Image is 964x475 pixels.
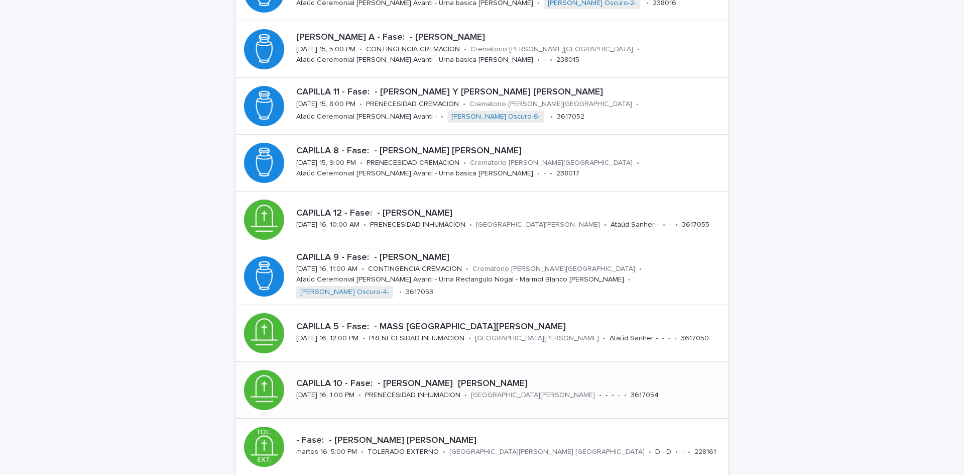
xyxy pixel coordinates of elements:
[468,334,471,343] p: •
[296,322,724,333] p: CAPILLA 5 - Fase: - MASS [GEOGRAPHIC_DATA][PERSON_NAME]
[639,265,642,273] p: •
[662,334,664,343] p: •
[694,448,716,456] p: 228161
[236,21,728,78] a: [PERSON_NAME] A - Fase: - [PERSON_NAME][DATE] 15, 5:00 PM•CONTINGENCIA CREMACION•Crematorio [PERS...
[599,391,601,400] p: •
[663,221,665,229] p: •
[637,159,639,167] p: •
[451,113,540,121] a: [PERSON_NAME] Oscuro-6-
[470,45,633,54] p: Crematorio [PERSON_NAME][GEOGRAPHIC_DATA]
[637,45,640,54] p: •
[449,448,645,456] p: [GEOGRAPHIC_DATA][PERSON_NAME] [GEOGRAPHIC_DATA]
[296,32,724,43] p: [PERSON_NAME] A - Fase: - [PERSON_NAME]
[358,391,361,400] p: •
[550,169,552,178] p: •
[624,391,627,400] p: •
[470,159,633,167] p: Crematorio [PERSON_NAME][GEOGRAPHIC_DATA]
[364,221,366,229] p: •
[675,221,678,229] p: •
[296,45,355,54] p: [DATE] 15, 5:00 PM
[636,100,639,109] p: •
[669,221,671,229] p: -
[472,265,635,273] p: Crematorio [PERSON_NAME][GEOGRAPHIC_DATA]
[469,221,472,229] p: •
[236,362,728,419] a: CAPILLA 10 - Fase: - [PERSON_NAME] [PERSON_NAME][DATE] 16, 1:00 PM•PRENECESIDAD INHUMACION•[GEOGR...
[363,334,365,343] p: •
[550,56,552,64] p: •
[655,448,671,456] p: D - D
[674,334,677,343] p: •
[366,100,459,109] p: PRENECESIDAD CREMACION
[296,448,357,456] p: martes 16, 5:00 PM
[628,275,631,284] p: •
[300,288,389,297] a: [PERSON_NAME] Oscuro-4-
[681,334,709,343] p: 3617050
[296,378,724,390] p: CAPILLA 10 - Fase: - [PERSON_NAME] [PERSON_NAME]
[367,159,459,167] p: PRENECESIDAD CREMACION
[463,159,466,167] p: •
[537,56,540,64] p: •
[668,334,670,343] p: -
[361,448,364,456] p: •
[475,334,599,343] p: [GEOGRAPHIC_DATA][PERSON_NAME]
[611,221,659,229] p: Ataúd Sanher -
[649,448,651,456] p: •
[610,334,658,343] p: Ataúd Sanher -
[236,78,728,135] a: CAPILLA 11 - Fase: - [PERSON_NAME] Y [PERSON_NAME] [PERSON_NAME][DATE] 15, 8:00 PM•PRENECESIDAD C...
[688,448,690,456] p: •
[604,221,607,229] p: •
[464,45,466,54] p: •
[360,159,363,167] p: •
[682,221,709,229] p: 3617055
[476,221,600,229] p: [GEOGRAPHIC_DATA][PERSON_NAME]
[296,221,359,229] p: [DATE] 16, 10:00 AM
[368,265,462,273] p: CONTINGENCIA CREMACION
[361,265,364,273] p: •
[296,208,724,219] p: CAPILLA 12 - Fase: - [PERSON_NAME]
[556,169,579,178] p: 238017
[631,391,659,400] p: 3617054
[296,435,724,446] p: - Fase: - [PERSON_NAME] [PERSON_NAME]
[236,135,728,192] a: CAPILLA 8 - Fase: - [PERSON_NAME] [PERSON_NAME][DATE] 15, 9:00 PM•PRENECESIDAD CREMACION•Cremator...
[675,448,678,456] p: •
[236,192,728,248] a: CAPILLA 12 - Fase: - [PERSON_NAME][DATE] 16, 10:00 AM•PRENECESIDAD INHUMACION•[GEOGRAPHIC_DATA][P...
[296,275,624,284] p: Ataúd Ceremonial [PERSON_NAME] Avanti - Urna Rectangulo Nogal - Marmol Blanco [PERSON_NAME]
[537,169,540,178] p: •
[296,56,533,64] p: Ataúd Ceremonial [PERSON_NAME] Avanti - Urna basica [PERSON_NAME]
[603,334,606,343] p: •
[296,87,724,98] p: CAPILLA 11 - Fase: - [PERSON_NAME] Y [PERSON_NAME] [PERSON_NAME]
[612,391,614,400] p: •
[463,100,465,109] p: •
[296,159,356,167] p: [DATE] 15, 9:00 PM
[682,448,684,456] p: -
[296,252,724,263] p: CAPILLA 9 - Fase: - [PERSON_NAME]
[544,56,546,64] p: -
[443,448,445,456] p: •
[236,248,728,305] a: CAPILLA 9 - Fase: - [PERSON_NAME][DATE] 16, 11:00 AM•CONTINGENCIA CREMACION•Crematorio [PERSON_NA...
[544,169,546,178] p: -
[296,146,724,157] p: CAPILLA 8 - Fase: - [PERSON_NAME] [PERSON_NAME]
[236,305,728,362] a: CAPILLA 5 - Fase: - MASS [GEOGRAPHIC_DATA][PERSON_NAME][DATE] 16, 12:00 PM•PRENECESIDAD INHUMACIO...
[359,100,362,109] p: •
[464,391,467,400] p: •
[296,265,357,273] p: [DATE] 16, 11:00 AM
[296,391,354,400] p: [DATE] 16, 1:00 PM
[606,391,608,400] p: -
[359,45,362,54] p: •
[296,100,355,109] p: [DATE] 15, 8:00 PM
[441,113,443,121] p: •
[557,113,584,121] p: 3617052
[366,45,460,54] p: CONTINGENCIA CREMACION
[469,100,632,109] p: Crematorio [PERSON_NAME][GEOGRAPHIC_DATA]
[369,334,464,343] p: PRENECESIDAD INHUMACION
[296,113,437,121] p: Ataúd Ceremonial [PERSON_NAME] Avanti -
[471,391,595,400] p: [GEOGRAPHIC_DATA][PERSON_NAME]
[365,391,460,400] p: PRENECESIDAD INHUMACION
[296,169,533,178] p: Ataúd Ceremonial [PERSON_NAME] Avanti - Urna basica [PERSON_NAME]
[406,288,433,297] p: 3617053
[550,113,553,121] p: •
[618,391,620,400] p: -
[368,448,439,456] p: TOLERADO EXTERNO
[466,265,468,273] p: •
[399,288,402,297] p: •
